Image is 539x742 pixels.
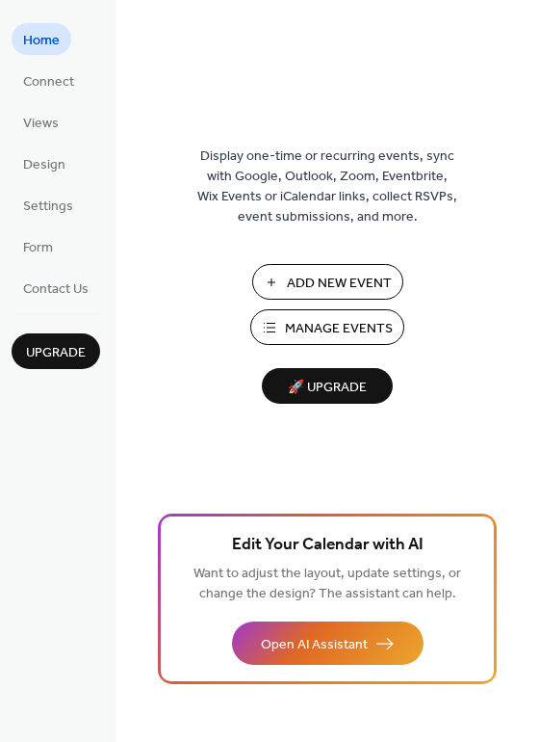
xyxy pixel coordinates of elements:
[12,272,100,304] a: Contact Us
[250,309,404,345] button: Manage Events
[232,622,423,665] button: Open AI Assistant
[23,279,89,300] span: Contact Us
[23,155,65,175] span: Design
[287,274,392,294] span: Add New Event
[23,197,73,217] span: Settings
[252,264,403,300] button: Add New Event
[232,532,423,559] span: Edit Your Calendar with AI
[12,23,71,55] a: Home
[262,368,393,404] button: 🚀 Upgrade
[261,635,368,655] span: Open AI Assistant
[12,333,100,369] button: Upgrade
[12,189,85,221] a: Settings
[285,319,393,339] span: Manage Events
[12,230,64,262] a: Form
[193,561,461,607] span: Want to adjust the layout, update settings, or change the design? The assistant can help.
[23,238,53,258] span: Form
[23,114,59,134] span: Views
[26,343,86,363] span: Upgrade
[23,31,60,51] span: Home
[12,106,70,138] a: Views
[273,375,381,401] span: 🚀 Upgrade
[12,147,77,179] a: Design
[197,146,457,227] span: Display one-time or recurring events, sync with Google, Outlook, Zoom, Eventbrite, Wix Events or ...
[23,72,74,93] span: Connect
[12,65,86,96] a: Connect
